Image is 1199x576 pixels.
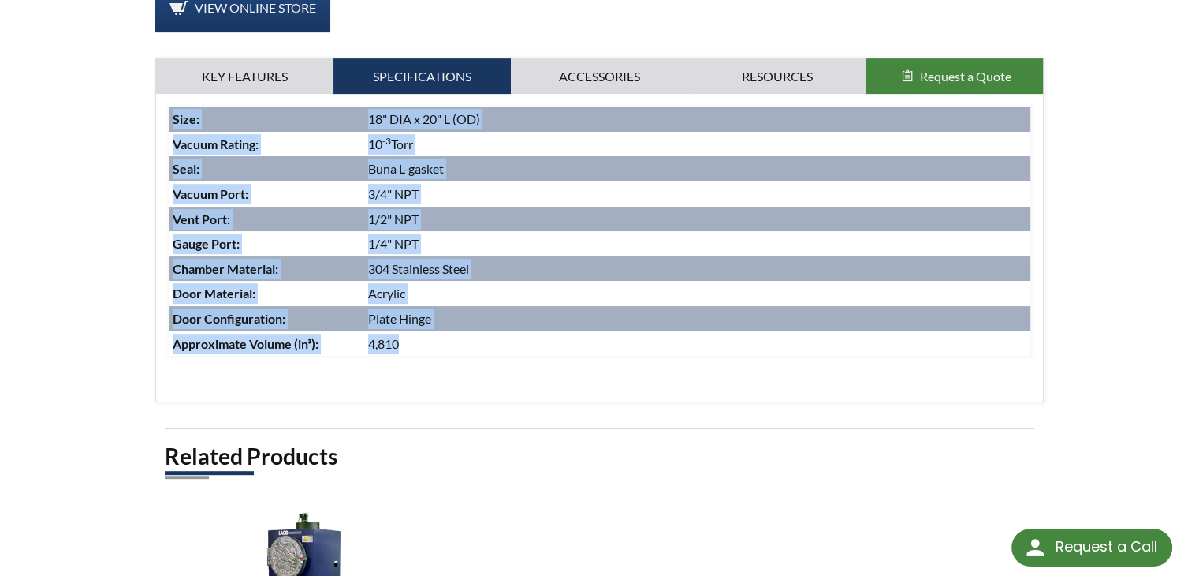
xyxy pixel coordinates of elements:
strong: Vent Port [173,211,227,226]
td: 3/4" NPT [364,181,1030,207]
h2: Related Products [165,442,1035,471]
td: 10 Torr [364,132,1030,157]
td: : [169,181,365,207]
td: Buna L-gasket [364,156,1030,181]
td: 1/4" NPT [364,231,1030,256]
strong: Door Configuration [173,311,282,326]
td: : [169,156,365,181]
strong: Chamber Material [173,261,275,276]
button: Request a Quote [866,58,1043,95]
td: : [169,331,365,357]
a: Accessories [511,58,688,95]
td: : [169,132,365,157]
td: : [169,107,365,132]
td: : [169,281,365,306]
strong: Size [173,111,196,126]
td: : [169,207,365,232]
strong: Door Material [173,286,252,301]
td: 4,810 [364,331,1030,357]
strong: Vacuum Port [173,186,245,201]
strong: Approximate Volume (in³) [173,336,315,351]
div: Request a Call [1011,529,1172,567]
sup: -3 [382,135,391,147]
td: Plate Hinge [364,306,1030,331]
div: Request a Call [1055,529,1156,565]
td: 304 Stainless Steel [364,256,1030,282]
td: 1/2" NPT [364,207,1030,232]
td: : [169,306,365,331]
strong: Seal [173,161,196,176]
td: 18" DIA x 20" L (OD) [364,107,1030,132]
strong: Vacuum Rating [173,137,255,151]
td: Acrylic [364,281,1030,306]
td: : [169,231,365,256]
td: : [169,256,365,282]
a: Key Features [156,58,333,95]
img: round button [1022,535,1048,560]
a: Resources [688,58,866,95]
strong: Gauge Port [173,236,236,251]
span: Request a Quote [919,69,1011,84]
a: Specifications [333,58,511,95]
